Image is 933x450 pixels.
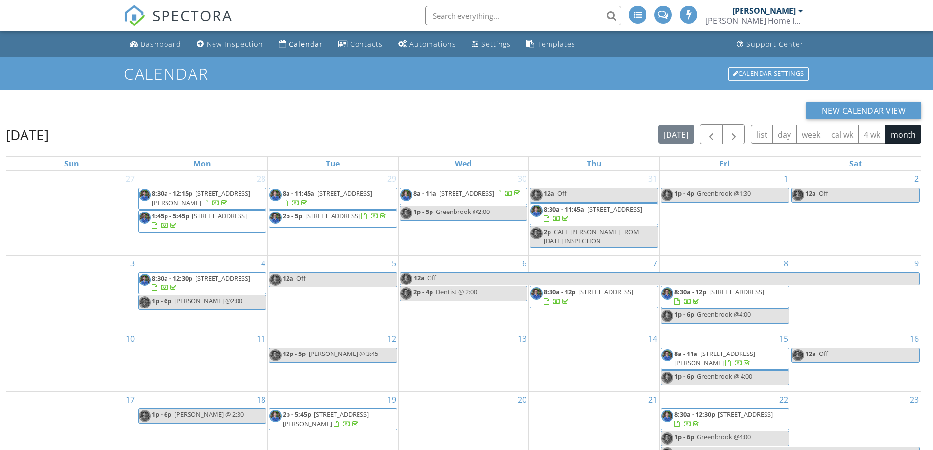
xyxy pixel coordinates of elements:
[697,372,752,380] span: Greenbrook @ 4:00
[296,274,306,283] span: Off
[269,212,282,224] img: rick__fb_photo_2.jpg
[453,157,474,170] a: Wednesday
[413,189,436,198] span: 8a - 11a
[394,35,460,53] a: Automations (Advanced)
[674,189,694,198] span: 1p - 4p
[400,188,528,205] a: 8a - 11a [STREET_ADDRESS]
[697,310,751,319] span: Greenbrook @4:00
[544,205,642,223] a: 8:30a - 11:45a [STREET_ADDRESS]
[152,212,189,220] span: 1:45p - 5:45p
[661,349,673,361] img: rick__fb_photo_2.jpg
[468,35,515,53] a: Settings
[283,212,302,220] span: 2p - 5p
[908,392,921,407] a: Go to August 23, 2025
[537,39,575,48] div: Templates
[792,189,804,201] img: rick__fb_photo_2.jpg
[6,125,48,144] h2: [DATE]
[530,286,658,308] a: 8:30a - 12p [STREET_ADDRESS]
[174,296,242,305] span: [PERSON_NAME] @2:00
[746,39,804,48] div: Support Center
[792,349,804,361] img: rick__fb_photo_2.jpg
[267,255,398,331] td: Go to August 5, 2025
[413,189,522,198] a: 8a - 11a [STREET_ADDRESS]
[722,124,745,144] button: Next month
[398,331,529,392] td: Go to August 13, 2025
[912,256,921,271] a: Go to August 9, 2025
[646,331,659,347] a: Go to August 14, 2025
[530,189,543,201] img: rick__fb_photo_2.jpg
[661,310,673,322] img: rick__fb_photo_2.jpg
[530,227,543,239] img: rick__fb_photo_2.jpg
[309,349,378,358] span: [PERSON_NAME] @ 3:45
[139,189,151,201] img: rick__fb_photo_2.jpg
[544,287,633,306] a: 8:30a - 12p [STREET_ADDRESS]
[126,35,185,53] a: Dashboard
[152,189,192,198] span: 8:30a - 12:15p
[283,410,311,419] span: 2p - 5:45p
[124,5,145,26] img: The Best Home Inspection Software - Spectora
[400,287,412,300] img: rick__fb_photo_2.jpg
[152,212,247,230] a: 1:45p - 5:45p [STREET_ADDRESS]
[782,171,790,187] a: Go to August 1, 2025
[259,256,267,271] a: Go to August 4, 2025
[858,125,885,144] button: 4 wk
[885,125,921,144] button: month
[733,35,808,53] a: Support Center
[152,410,171,419] span: 1p - 6p
[661,287,673,300] img: rick__fb_photo_2.jpg
[585,157,604,170] a: Thursday
[436,287,477,296] span: Dentist @ 2:00
[255,331,267,347] a: Go to August 11, 2025
[124,331,137,347] a: Go to August 10, 2025
[805,349,816,358] span: 12a
[152,189,250,207] span: [STREET_ADDRESS][PERSON_NAME]
[283,410,369,428] a: 2p - 5:45p [STREET_ADDRESS][PERSON_NAME]
[62,157,81,170] a: Sunday
[728,67,809,81] div: Calendar Settings
[193,35,267,53] a: New Inspection
[661,348,789,370] a: 8a - 11a [STREET_ADDRESS][PERSON_NAME]
[137,255,268,331] td: Go to August 4, 2025
[751,125,773,144] button: list
[697,189,751,198] span: Greenbrook @1:30
[283,212,388,220] a: 2p - 5p [STREET_ADDRESS]
[267,171,398,255] td: Go to July 29, 2025
[390,256,398,271] a: Go to August 5, 2025
[436,207,490,216] span: Greenbrook @2:00
[660,255,790,331] td: Go to August 8, 2025
[819,349,828,358] span: Off
[137,331,268,392] td: Go to August 11, 2025
[400,273,412,285] img: rick__fb_photo_2.jpg
[806,102,922,119] button: New Calendar View
[790,171,921,255] td: Go to August 2, 2025
[661,410,673,422] img: rick__fb_photo_2.jpg
[124,171,137,187] a: Go to July 27, 2025
[139,410,151,422] img: rick__fb_photo_2.jpg
[674,287,764,306] a: 8:30a - 12p [STREET_ADDRESS]
[674,372,694,380] span: 1p - 6p
[283,410,369,428] span: [STREET_ADDRESS][PERSON_NAME]
[350,39,383,48] div: Contacts
[138,272,266,294] a: 8:30a - 12:30p [STREET_ADDRESS]
[661,372,673,384] img: rick__fb_photo_2.jpg
[782,256,790,271] a: Go to August 8, 2025
[317,189,372,198] span: [STREET_ADDRESS]
[658,125,694,144] button: [DATE]
[727,66,810,82] a: Calendar Settings
[191,157,213,170] a: Monday
[674,287,706,296] span: 8:30a - 12p
[544,227,639,245] span: CALL [PERSON_NAME] FROM [DATE] INSPECTION
[269,349,282,361] img: rick__fb_photo_2.jpg
[516,392,528,407] a: Go to August 20, 2025
[805,189,816,198] span: 12a
[674,349,755,367] span: [STREET_ADDRESS][PERSON_NAME]
[544,227,551,236] span: 2p
[709,287,764,296] span: [STREET_ADDRESS]
[324,157,342,170] a: Tuesday
[139,296,151,308] img: rick__fb_photo_2.jpg
[529,255,660,331] td: Go to August 7, 2025
[908,331,921,347] a: Go to August 16, 2025
[796,125,826,144] button: week
[530,287,543,300] img: rick__fb_photo_2.jpg
[912,171,921,187] a: Go to August 2, 2025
